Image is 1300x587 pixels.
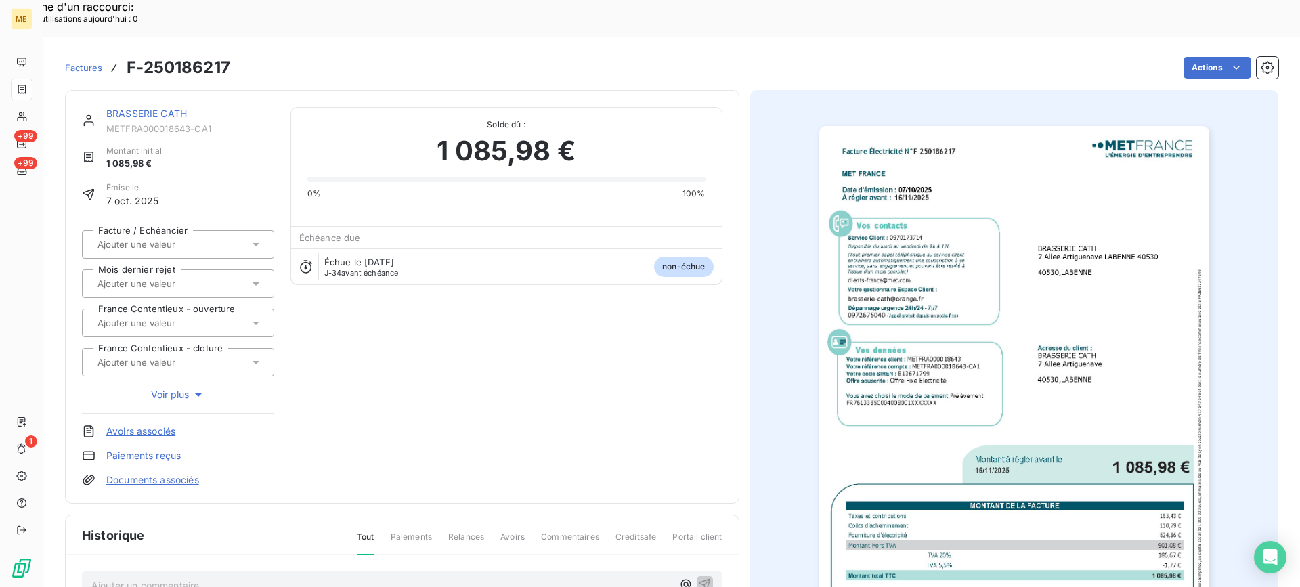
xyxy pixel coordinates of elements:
span: Montant initial [106,145,162,157]
a: BRASSERIE CATH [106,108,187,119]
span: +99 [14,157,37,169]
span: METFRA000018643-CA1 [106,123,274,134]
span: Solde dû : [307,118,706,131]
span: non-échue [654,257,713,277]
span: Avoirs [500,531,525,554]
span: J-34 [324,268,342,278]
span: 1 [25,435,37,448]
button: Voir plus [82,387,274,402]
span: Relances [448,531,484,554]
span: +99 [14,130,37,142]
span: Paiements [391,531,432,554]
span: 1 085,98 € [106,157,162,171]
span: Émise le [106,181,159,194]
img: Logo LeanPay [11,557,32,579]
span: Voir plus [151,388,205,401]
span: 7 oct. 2025 [106,194,159,208]
span: 0% [307,188,321,200]
a: Avoirs associés [106,425,175,438]
input: Ajouter une valeur [96,317,232,329]
a: Documents associés [106,473,199,487]
a: Factures [65,61,102,74]
span: 1 085,98 € [437,131,576,171]
span: Portail client [672,531,722,554]
input: Ajouter une valeur [96,278,232,290]
a: Paiements reçus [106,449,181,462]
button: Actions [1184,57,1251,79]
input: Ajouter une valeur [96,356,232,368]
span: Factures [65,62,102,73]
span: avant échéance [324,269,399,277]
div: Open Intercom Messenger [1254,541,1286,573]
span: Commentaires [541,531,599,554]
span: Échue le [DATE] [324,257,394,267]
h3: F-250186217 [127,56,230,80]
input: Ajouter une valeur [96,238,232,251]
span: Creditsafe [615,531,657,554]
span: Tout [357,531,374,555]
span: Historique [82,526,145,544]
span: Échéance due [299,232,361,243]
span: 100% [682,188,706,200]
